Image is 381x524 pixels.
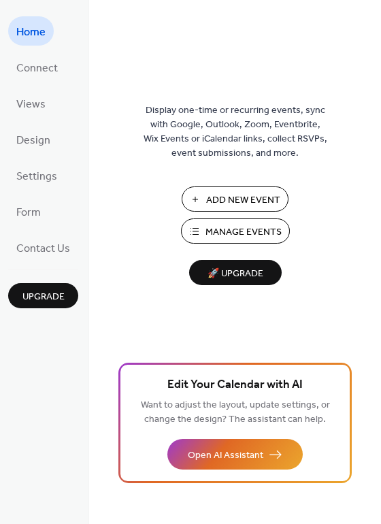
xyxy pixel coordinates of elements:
[197,265,274,283] span: 🚀 Upgrade
[16,58,58,79] span: Connect
[8,125,59,154] a: Design
[206,193,280,208] span: Add New Event
[189,260,282,285] button: 🚀 Upgrade
[205,225,282,240] span: Manage Events
[16,166,57,187] span: Settings
[8,161,65,190] a: Settings
[8,88,54,118] a: Views
[16,130,50,151] span: Design
[16,202,41,223] span: Form
[167,376,303,395] span: Edit Your Calendar with AI
[8,283,78,308] button: Upgrade
[8,197,49,226] a: Form
[181,218,290,244] button: Manage Events
[144,103,327,161] span: Display one-time or recurring events, sync with Google, Outlook, Zoom, Eventbrite, Wix Events or ...
[141,396,330,429] span: Want to adjust the layout, update settings, or change the design? The assistant can help.
[188,448,263,463] span: Open AI Assistant
[8,52,66,82] a: Connect
[8,233,78,262] a: Contact Us
[8,16,54,46] a: Home
[16,94,46,115] span: Views
[16,22,46,43] span: Home
[167,439,303,470] button: Open AI Assistant
[182,186,288,212] button: Add New Event
[16,238,70,259] span: Contact Us
[22,290,65,304] span: Upgrade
